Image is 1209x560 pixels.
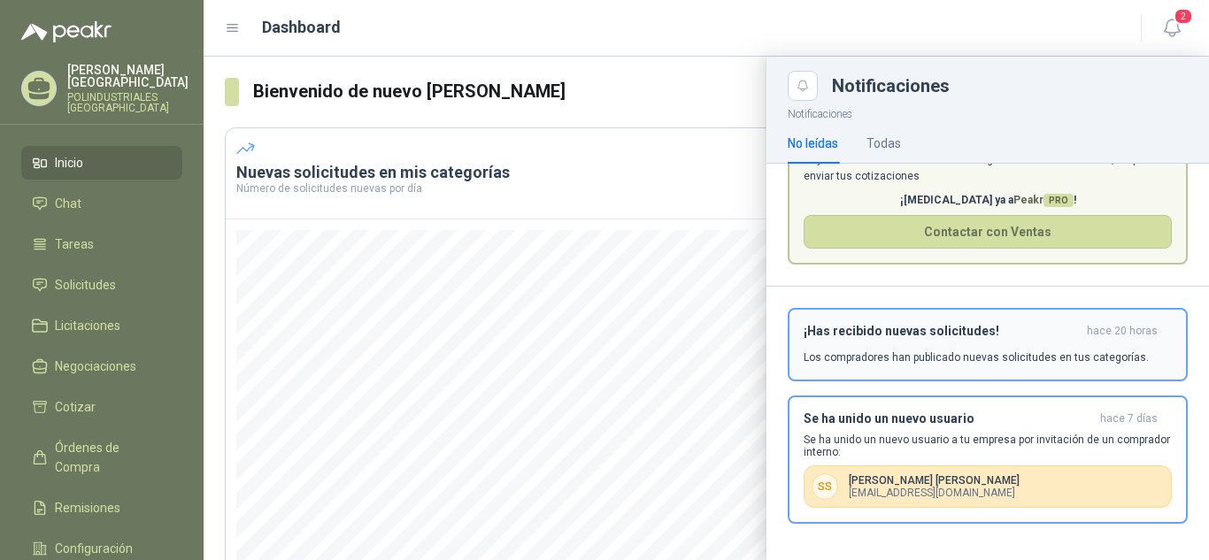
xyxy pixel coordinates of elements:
a: Cotizar [21,390,182,424]
span: Inicio [55,153,83,173]
button: 2 [1156,12,1188,44]
p: [EMAIL_ADDRESS][DOMAIN_NAME] [849,487,1020,499]
p: ¡[MEDICAL_DATA] ya a ! [804,192,1172,209]
p: [PERSON_NAME] [PERSON_NAME] [849,474,1020,487]
p: Notificaciones [766,101,1209,123]
span: Licitaciones [55,316,120,335]
p: Se ha unido un nuevo usuario a tu empresa por invitación de un comprador interno: [804,433,1172,458]
a: Remisiones [21,491,182,525]
h3: ¡Has recibido nuevas solicitudes! [804,324,1080,339]
span: PRO [1043,194,1074,207]
span: Tareas [55,234,94,254]
h3: Se ha unido un nuevo usuario [804,411,1093,426]
span: S S [812,473,838,500]
span: Peakr [1013,194,1074,206]
div: Notificaciones [832,77,1188,95]
p: Hay 30 solicitudes nuevas en tus categorías en las ultimas 24h, empieza a enviar tus cotizaciones [804,151,1172,185]
button: Se ha unido un nuevo usuariohace 7 días Se ha unido un nuevo usuario a tu empresa por invitación ... [788,395,1188,524]
a: Solicitudes [21,268,182,302]
div: No leídas [788,134,838,153]
span: Remisiones [55,498,120,518]
span: Solicitudes [55,275,116,295]
a: Chat [21,187,182,220]
a: Órdenes de Compra [21,431,182,484]
p: POLINDUSTRIALES [GEOGRAPHIC_DATA] [67,92,189,113]
span: Configuración [55,539,133,558]
span: 2 [1174,8,1193,25]
p: Los compradores han publicado nuevas solicitudes en tus categorías. [804,349,1149,365]
span: Órdenes de Compra [55,438,166,477]
a: Tareas [21,227,182,261]
h1: Dashboard [262,15,341,40]
span: hace 20 horas [1087,324,1158,339]
span: Negociaciones [55,357,136,376]
a: Negociaciones [21,349,182,383]
p: [PERSON_NAME] [GEOGRAPHIC_DATA] [67,64,189,88]
button: ¡Has recibido nuevas solicitudes!hace 20 horas Los compradores han publicado nuevas solicitudes e... [788,308,1188,381]
div: Todas [866,134,901,153]
button: Contactar con Ventas [804,215,1172,249]
button: Close [788,71,818,101]
a: Licitaciones [21,309,182,342]
span: hace 7 días [1100,411,1158,426]
span: Cotizar [55,397,96,417]
img: Logo peakr [21,21,112,42]
a: Inicio [21,146,182,180]
span: Chat [55,194,81,213]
